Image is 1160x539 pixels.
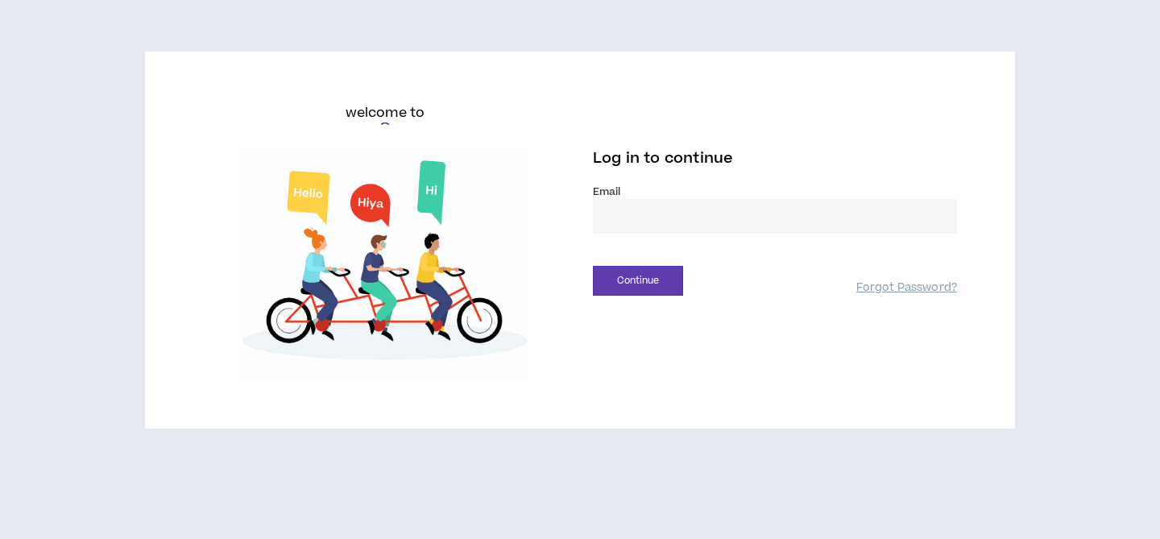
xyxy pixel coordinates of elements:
h6: welcome to [346,103,425,122]
button: Continue [593,266,683,296]
img: Welcome to Wripple [203,150,567,377]
a: Forgot Password? [856,280,957,296]
label: Email [593,185,957,199]
span: Log in to continue [593,148,733,168]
